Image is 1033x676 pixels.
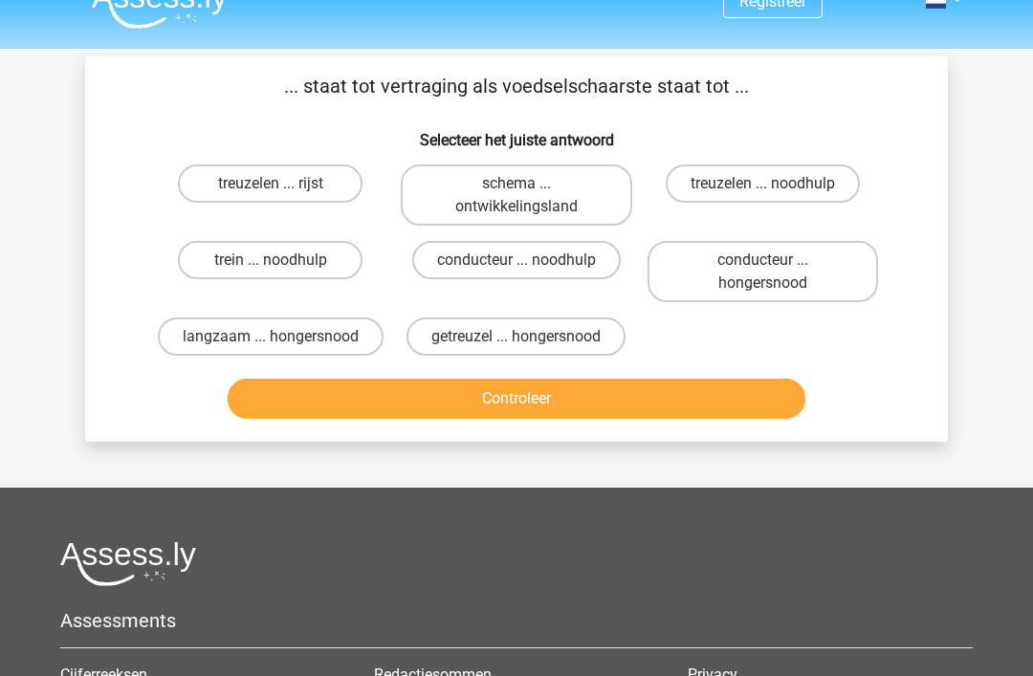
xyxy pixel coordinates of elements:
[228,379,806,419] button: Controleer
[407,317,626,356] label: getreuzel ... hongersnood
[648,241,878,302] label: conducteur ... hongersnood
[666,164,860,203] label: treuzelen ... noodhulp
[178,164,363,203] label: treuzelen ... rijst
[178,241,363,279] label: trein ... noodhulp
[60,609,973,632] h5: Assessments
[158,317,384,356] label: langzaam ... hongersnood
[116,72,917,100] p: ... staat tot vertraging als voedselschaarste staat tot ...
[60,541,196,586] img: Assessly logo
[412,241,621,279] label: conducteur ... noodhulp
[401,164,631,226] label: schema ... ontwikkelingsland
[116,116,917,149] h6: Selecteer het juiste antwoord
